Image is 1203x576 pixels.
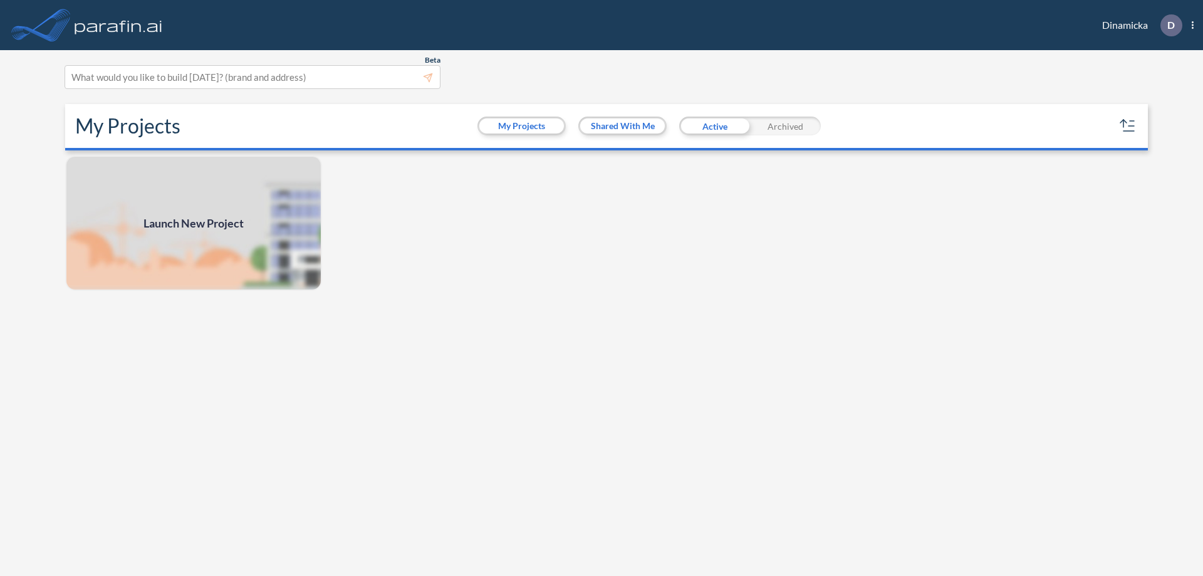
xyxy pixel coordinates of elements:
[72,13,165,38] img: logo
[143,215,244,232] span: Launch New Project
[1083,14,1194,36] div: Dinamicka
[65,155,322,291] a: Launch New Project
[479,118,564,134] button: My Projects
[65,155,322,291] img: add
[1118,116,1138,136] button: sort
[679,117,750,135] div: Active
[75,114,180,138] h2: My Projects
[1167,19,1175,31] p: D
[580,118,665,134] button: Shared With Me
[425,55,440,65] span: Beta
[750,117,821,135] div: Archived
